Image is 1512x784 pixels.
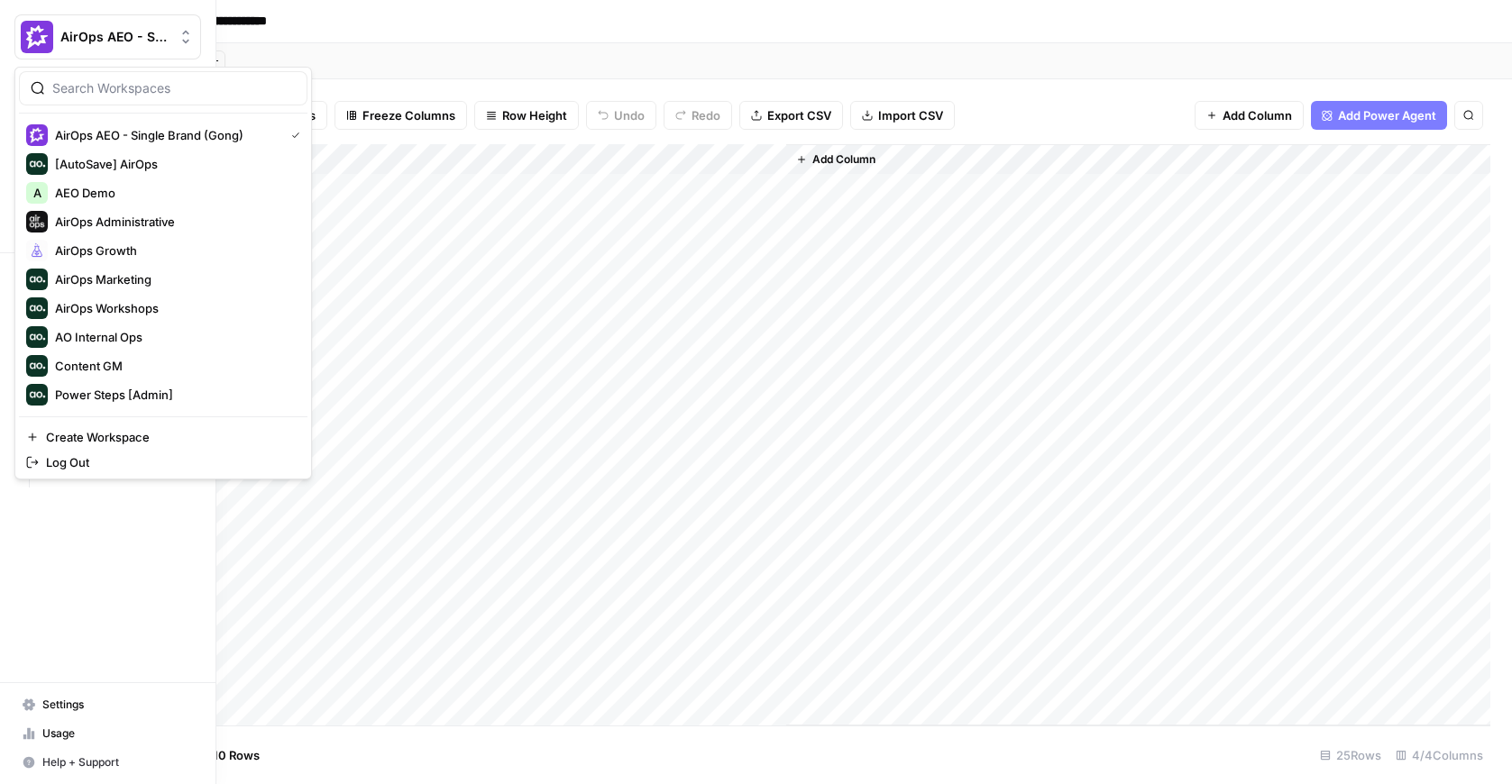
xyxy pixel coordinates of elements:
[46,453,293,471] span: Log Out
[55,242,293,260] span: AirOps Growth
[26,297,48,319] img: AirOps Workshops Logo
[42,697,193,713] span: Settings
[767,106,831,124] span: Export CSV
[789,148,883,171] button: Add Column
[46,428,293,446] span: Create Workspace
[1311,101,1447,130] button: Add Power Agent
[614,106,645,124] span: Undo
[739,101,843,130] button: Export CSV
[692,106,720,124] span: Redo
[664,101,732,130] button: Redo
[26,269,48,290] img: AirOps Marketing Logo
[19,450,307,475] a: Log Out
[26,326,48,348] img: AO Internal Ops Logo
[474,101,579,130] button: Row Height
[1338,106,1436,124] span: Add Power Agent
[1388,741,1490,770] div: 4/4 Columns
[42,725,193,742] span: Usage
[52,79,296,97] input: Search Workspaces
[26,124,48,146] img: AirOps AEO - Single Brand (Gong) Logo
[14,719,201,748] a: Usage
[1313,741,1388,770] div: 25 Rows
[812,151,875,168] span: Add Column
[586,101,656,130] button: Undo
[1223,106,1292,124] span: Add Column
[362,106,455,124] span: Freeze Columns
[14,67,312,479] div: Workspace: AirOps AEO - Single Brand (Gong)
[878,106,943,124] span: Import CSV
[42,754,193,770] span: Help + Support
[14,690,201,719] a: Settings
[850,101,955,130] button: Import CSV
[188,746,260,764] span: Add 10 Rows
[334,101,467,130] button: Freeze Columns
[26,153,48,175] img: [AutoSave] AirOps Logo
[55,357,293,375] span: Content GM
[26,355,48,377] img: Content GM Logo
[19,424,307,450] a: Create Workspace
[14,14,201,59] button: Workspace: AirOps AEO - Single Brand (Gong)
[502,106,567,124] span: Row Height
[55,299,293,317] span: AirOps Workshops
[1195,101,1304,130] button: Add Column
[55,184,293,202] span: AEO Demo
[14,748,201,777] button: Help + Support
[55,386,293,404] span: Power Steps [Admin]
[55,270,293,288] span: AirOps Marketing
[26,384,48,406] img: Power Steps [Admin] Logo
[55,155,293,173] span: [AutoSave] AirOps
[60,28,170,46] span: AirOps AEO - Single Brand (Gong)
[55,213,293,231] span: AirOps Administrative
[55,328,293,346] span: AO Internal Ops
[55,126,277,144] span: AirOps AEO - Single Brand (Gong)
[26,211,48,232] img: AirOps Administrative Logo
[21,21,53,53] img: AirOps AEO - Single Brand (Gong) Logo
[26,240,48,261] img: AirOps Growth Logo
[33,184,41,202] span: A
